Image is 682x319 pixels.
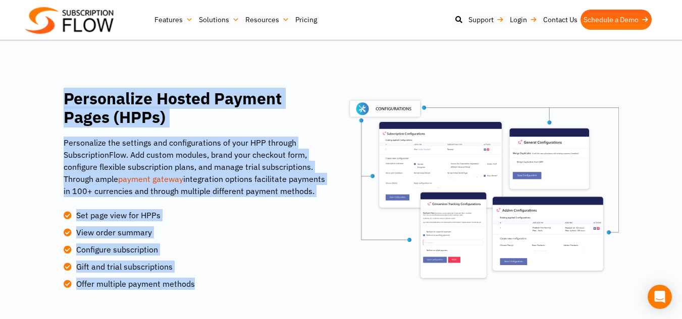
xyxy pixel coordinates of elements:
[465,10,507,30] a: Support
[74,261,173,273] span: Gift and trial subscriptions
[242,10,292,30] a: Resources
[292,10,320,30] a: Pricing
[507,10,540,30] a: Login
[196,10,242,30] a: Solutions
[64,89,329,126] h2: Personalize Hosted Payment Pages (HPPs)
[648,285,672,309] div: Open Intercom Messenger
[151,10,196,30] a: Features
[118,174,183,184] a: payment gateway
[540,10,581,30] a: Contact Us
[581,10,652,30] a: Schedule a Demo
[74,278,195,290] span: Offer multiple payment methods
[25,7,114,34] img: Subscriptionflow
[74,226,152,238] span: View order summary
[346,97,619,282] img: Hosted-Payment-Page
[74,243,158,256] span: Configure subscription
[74,209,161,221] span: Set page view for HPPs
[64,137,329,197] p: Personalize the settings and configurations of your HPP through SubscriptionFlow. Add custom modu...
